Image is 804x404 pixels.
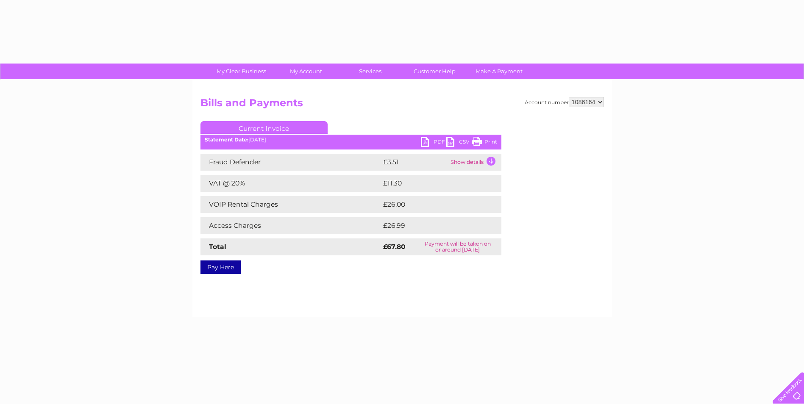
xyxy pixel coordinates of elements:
[381,154,448,171] td: £3.51
[200,260,241,274] a: Pay Here
[448,154,501,171] td: Show details
[200,154,381,171] td: Fraud Defender
[335,64,405,79] a: Services
[205,136,248,143] b: Statement Date:
[472,137,497,149] a: Print
[381,175,483,192] td: £11.30
[200,196,381,213] td: VOIP Rental Charges
[200,121,328,134] a: Current Invoice
[200,175,381,192] td: VAT @ 20%
[414,238,501,255] td: Payment will be taken on or around [DATE]
[446,137,472,149] a: CSV
[271,64,341,79] a: My Account
[525,97,604,107] div: Account number
[421,137,446,149] a: PDF
[381,217,485,234] td: £26.99
[209,243,226,251] strong: Total
[200,137,501,143] div: [DATE]
[206,64,276,79] a: My Clear Business
[400,64,470,79] a: Customer Help
[200,217,381,234] td: Access Charges
[464,64,534,79] a: Make A Payment
[383,243,406,251] strong: £67.80
[200,97,604,113] h2: Bills and Payments
[381,196,485,213] td: £26.00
